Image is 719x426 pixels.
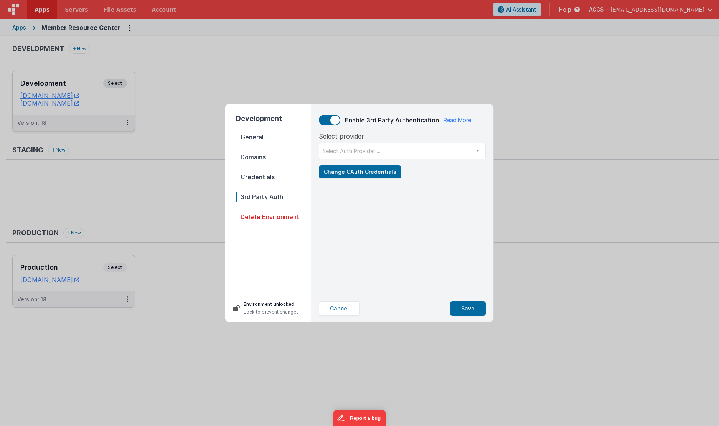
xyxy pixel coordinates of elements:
span: General [236,132,311,142]
span: Select provider [319,132,364,141]
h2: Development [236,113,311,124]
p: Lock to prevent changes [244,308,299,316]
a: Read More [444,116,471,124]
p: Environment unlocked [244,301,299,308]
span: Credentials [236,172,311,182]
button: Change OAuth Credentials [319,165,401,178]
span: Enable 3rd Party Authentication [345,116,439,124]
span: Delete Environment [236,211,311,222]
span: Domains [236,152,311,162]
span: Select Auth Provider ... [322,146,380,155]
iframe: Marker.io feedback button [333,410,386,426]
span: 3rd Party Auth [236,192,311,202]
button: Cancel [319,301,360,316]
button: Save [450,301,486,316]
